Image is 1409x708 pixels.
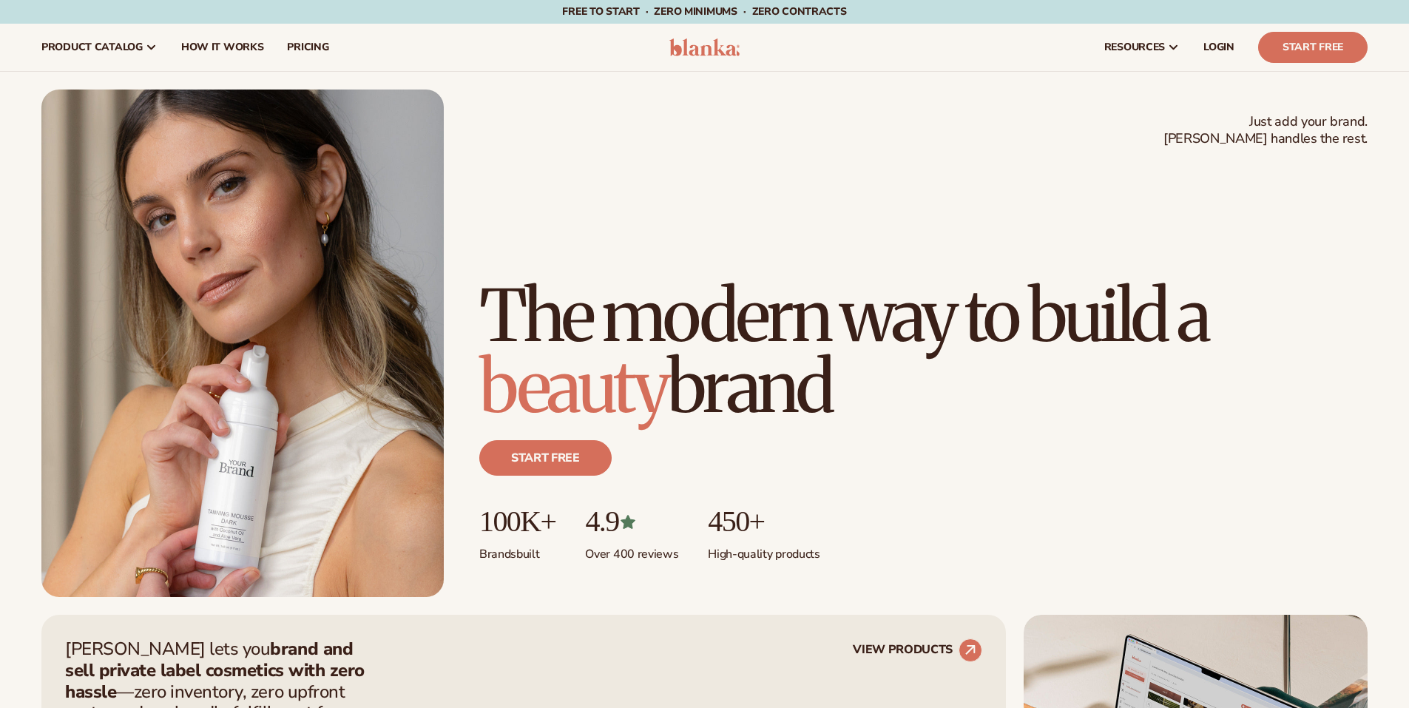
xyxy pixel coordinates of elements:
span: Just add your brand. [PERSON_NAME] handles the rest. [1163,113,1368,148]
a: resources [1092,24,1192,71]
span: resources [1104,41,1165,53]
span: product catalog [41,41,143,53]
a: Start Free [1258,32,1368,63]
p: 4.9 [585,505,678,538]
span: How It Works [181,41,264,53]
span: Free to start · ZERO minimums · ZERO contracts [562,4,846,18]
h1: The modern way to build a brand [479,280,1368,422]
img: logo [669,38,740,56]
p: Over 400 reviews [585,538,678,562]
p: 100K+ [479,505,555,538]
span: pricing [287,41,328,53]
p: 450+ [708,505,820,538]
span: LOGIN [1203,41,1234,53]
p: Brands built [479,538,555,562]
a: How It Works [169,24,276,71]
a: pricing [275,24,340,71]
span: beauty [479,343,667,431]
a: product catalog [30,24,169,71]
a: LOGIN [1192,24,1246,71]
a: Start free [479,440,612,476]
a: VIEW PRODUCTS [853,638,982,662]
strong: brand and sell private label cosmetics with zero hassle [65,637,365,704]
p: High-quality products [708,538,820,562]
img: Female holding tanning mousse. [41,90,444,597]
